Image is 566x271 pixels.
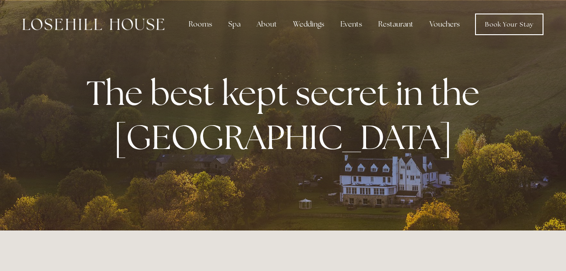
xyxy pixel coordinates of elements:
div: About [249,15,284,33]
div: Weddings [286,15,331,33]
a: Vouchers [422,15,467,33]
img: Losehill House [23,18,164,30]
div: Restaurant [371,15,421,33]
a: Book Your Stay [475,14,543,35]
div: Events [333,15,369,33]
div: Spa [221,15,248,33]
div: Rooms [181,15,219,33]
strong: The best kept secret in the [GEOGRAPHIC_DATA] [86,71,487,159]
